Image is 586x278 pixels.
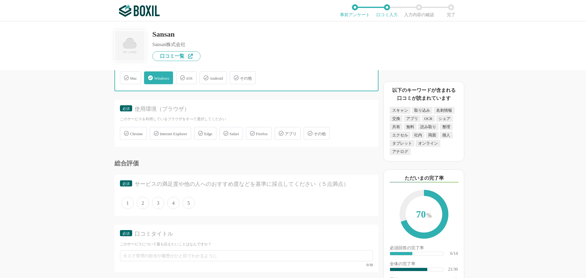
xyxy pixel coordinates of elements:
[160,54,184,59] span: 口コミ一覧
[434,107,454,114] div: 名刺情報
[390,252,412,255] div: ​
[183,197,195,209] span: 5
[152,31,201,38] div: Sansan
[450,251,458,256] div: 6/14
[122,182,130,186] span: 必須
[426,212,432,219] span: %
[114,160,378,166] div: 総合評価
[120,250,373,261] input: タスク管理の担当や履歴がひと目でわかるように
[390,140,414,147] div: タブレット
[390,132,411,139] div: エクセル
[390,115,403,122] div: 交換
[285,132,297,136] span: アプリ
[435,4,467,17] li: 完了
[130,132,143,136] span: Chrome
[314,132,326,136] span: その他
[152,51,201,61] a: 口コミ一覧
[135,105,362,113] div: 使用環境（ブラウザ）
[440,132,453,139] div: 個人
[119,5,160,17] img: ボクシルSaaS_ロゴ
[135,230,362,238] div: 口コミタイトル
[390,107,411,114] div: スキャン
[130,76,137,81] span: Mac
[121,197,134,209] span: 1
[422,115,435,122] div: OCR
[390,268,427,271] div: ​
[120,242,373,247] div: このサービスについて最も伝えたいことはなんですか？
[160,132,187,136] span: Internet Explorer
[339,4,371,17] li: 事前アンケート
[390,86,458,102] div: 以下のキーワードが含まれる口コミが読まれています
[135,180,362,188] div: サービスの満足度や他の人へのおすすめ度などを基準に採点してください（５点満点）
[152,42,201,47] div: Sansan株式会社
[120,117,373,122] div: このサービスを利用しているブラウザをすべて選択してください
[412,132,425,139] div: 社内
[412,107,432,114] div: 取り込み
[120,263,373,267] div: 0/30
[406,196,442,234] span: 70
[436,115,453,122] div: シェア
[204,132,212,136] span: Edge
[404,123,417,130] div: 無料
[240,76,252,81] span: その他
[390,175,458,182] div: ただいまの完了率
[137,197,149,209] span: 2
[371,4,403,17] li: 口コミ入力
[256,132,268,136] span: Firefox
[122,107,130,111] span: 必須
[440,123,453,130] div: 整理
[416,140,440,147] div: オンライン
[418,123,439,130] div: 読み取り
[448,267,458,272] div: 21/30
[210,76,223,81] span: Android
[122,231,130,236] span: 必須
[404,115,421,122] div: アプリ
[390,123,403,130] div: 共有
[230,132,239,136] span: Safari
[390,262,458,267] div: 全体の完了率
[152,197,164,209] span: 3
[154,76,169,81] span: Windows
[403,4,435,17] li: 入力内容の確認
[390,148,411,155] div: アナログ
[167,197,179,209] span: 4
[426,132,439,139] div: 両面
[390,246,458,251] div: 必須回答の完了率
[186,76,192,81] span: iOS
